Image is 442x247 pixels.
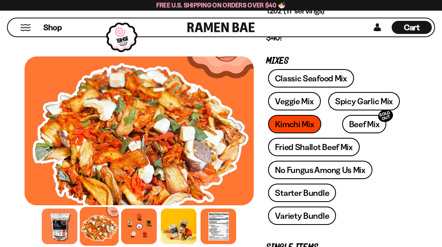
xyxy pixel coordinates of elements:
[43,21,62,34] a: Shop
[328,92,400,110] a: Spicy Garlic Mix
[20,24,31,31] button: Mobile Menu Trigger
[377,108,395,124] div: SOLD OUT
[268,184,336,202] a: Starter Bundle
[342,115,387,133] a: Beef MixSOLD OUT
[404,22,420,32] span: Cart
[268,69,354,88] a: Classic Seafood Mix
[156,1,286,9] span: Free U.S. Shipping on Orders over $40 🍜
[43,22,62,33] span: Shop
[392,18,432,36] a: Cart
[266,57,405,65] p: Mixes
[268,138,359,156] a: Fried Shallot Beef Mix
[268,161,372,179] a: No Fungus Among Us Mix
[268,207,336,225] a: Variety Bundle
[268,92,320,110] a: Veggie Mix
